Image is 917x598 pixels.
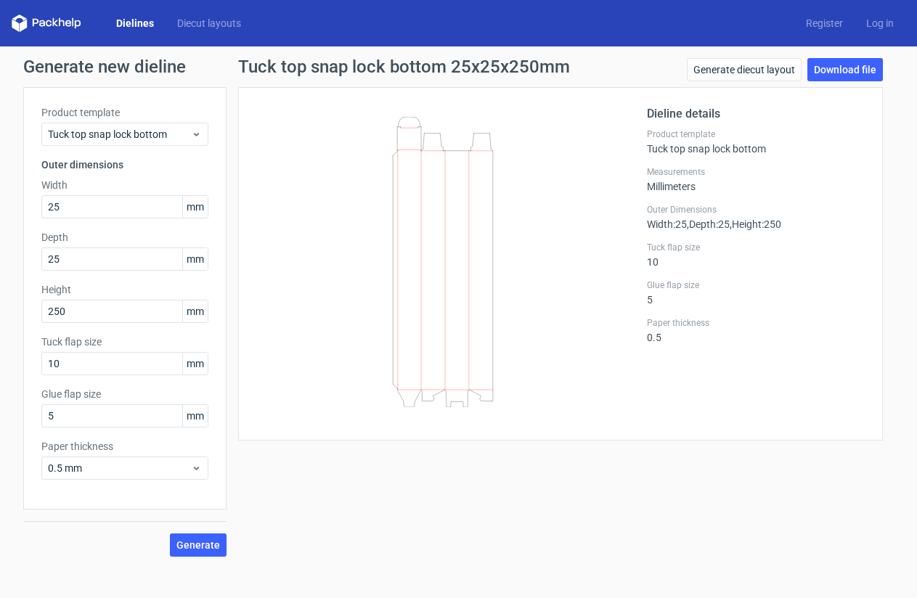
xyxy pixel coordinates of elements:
label: Outer Dimensions [647,204,865,216]
a: Generate diecut layout [687,58,802,81]
label: Paper thickness [647,317,865,329]
span: mm [182,248,208,270]
label: Glue flap size [647,279,865,291]
label: Glue flap size [41,387,208,401]
h1: Generate new dieline [23,58,894,75]
span: 0.5 mm [48,461,191,475]
div: 10 [647,242,865,268]
h3: Outer dimensions [41,157,208,172]
div: Millimeters [647,166,865,192]
span: mm [182,405,208,427]
label: Tuck flap size [41,335,208,349]
span: mm [182,196,208,218]
label: Paper thickness [41,439,208,454]
a: Log in [855,16,905,30]
label: Product template [41,105,208,120]
a: Diecut layouts [166,16,253,30]
label: Width [41,178,208,192]
span: Tuck top snap lock bottom [48,127,191,142]
h2: Dieline details [647,105,865,123]
div: 5 [647,279,865,306]
span: Generate [176,540,220,550]
a: Dielines [105,16,166,30]
div: Tuck top snap lock bottom [647,128,865,155]
span: mm [182,300,208,322]
a: Register [794,16,855,30]
h1: Tuck top snap lock bottom 25x25x250mm [238,58,570,75]
label: Measurements [647,166,865,178]
span: , Height : 250 [730,218,781,230]
label: Tuck flap size [647,242,865,253]
button: Generate [170,533,227,557]
label: Product template [647,128,865,140]
label: Height [41,282,208,297]
span: , Depth : 25 [687,218,730,230]
label: Depth [41,230,208,245]
span: mm [182,353,208,374]
a: Download file [807,58,883,81]
span: Width : 25 [647,218,687,230]
div: 0.5 [647,317,865,343]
